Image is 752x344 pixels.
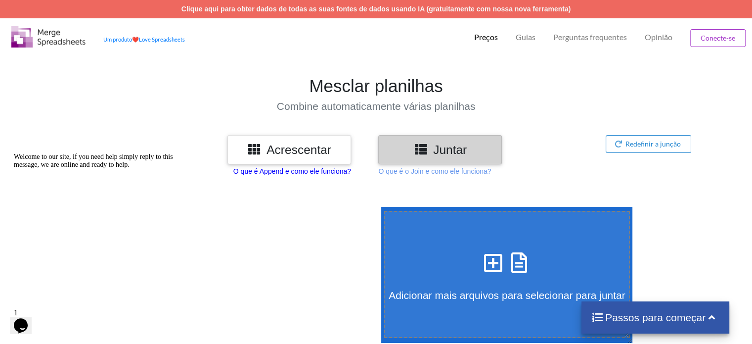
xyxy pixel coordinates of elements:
[516,32,535,42] font: Guias
[553,32,627,42] font: Perguntas frequentes
[389,290,625,301] font: Adicionar mais arquivos para selecionar para juntar
[266,143,331,156] font: Acrescentar
[103,36,185,43] a: Um produtocoraçãoLove Spreadsheets
[690,29,746,47] button: Conecte-se
[309,76,442,96] font: Mesclar planilhas
[606,135,692,153] button: Redefinir a junção
[625,140,681,148] font: Redefinir a junção
[701,34,735,42] font: Conecte-se
[4,4,163,19] span: Welcome to our site, if you need help simply reply to this message, we are online and ready to help.
[10,304,42,334] iframe: widget de bate-papo
[277,100,476,112] font: Combine automaticamente várias planilhas
[139,36,185,43] font: Love Spreadsheets
[433,143,467,156] font: Juntar
[378,167,491,175] font: O que é o Join e como ele funciona?
[233,167,351,175] font: O que é Append e como ele funciona?
[645,32,672,42] font: Opinião
[4,4,182,20] div: Welcome to our site, if you need help simply reply to this message, we are online and ready to help.
[132,36,139,43] span: coração
[132,36,139,43] font: ❤️
[10,149,188,299] iframe: widget de bate-papo
[181,5,571,13] a: Clique aqui para obter dados de todas as suas fontes de dados usando IA (gratuitamente com nossa ...
[474,32,498,42] font: Preços
[11,26,86,48] img: Logo.png
[605,312,706,323] font: Passos para começar
[103,36,132,43] font: Um produto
